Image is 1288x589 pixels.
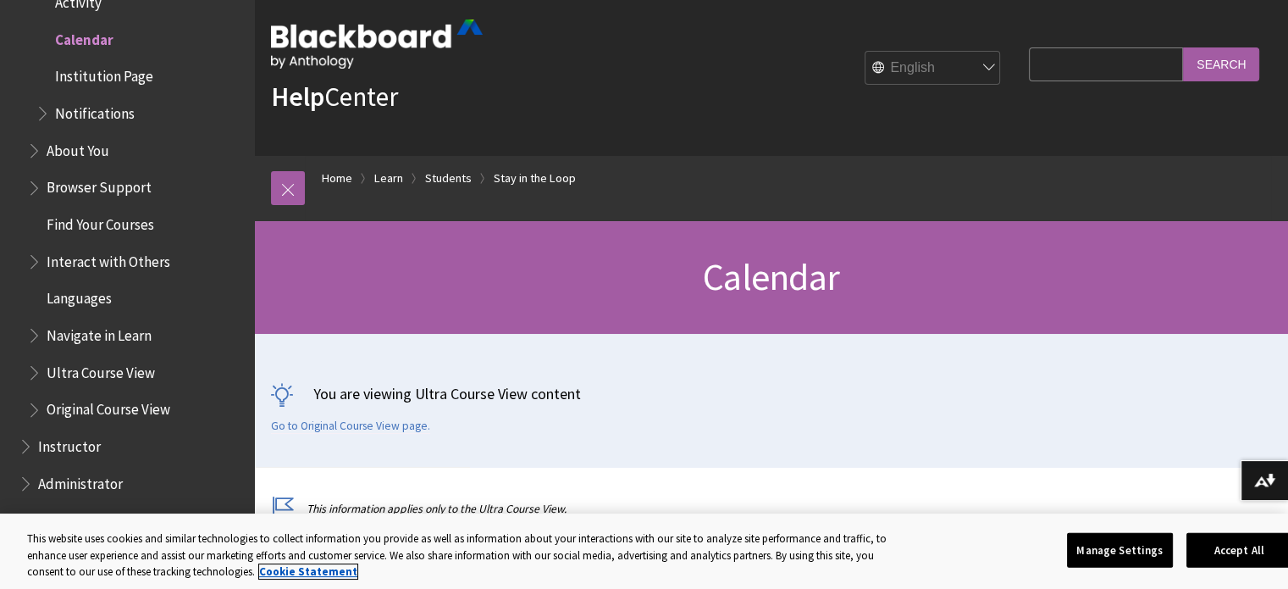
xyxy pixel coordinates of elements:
span: Institution Page [55,63,153,86]
p: You are viewing Ultra Course View content [271,383,1271,404]
span: Navigate in Learn [47,321,152,344]
span: Instructor [38,432,101,455]
button: Manage Settings [1067,532,1173,568]
span: About You [47,136,109,159]
a: Go to Original Course View page. [271,419,430,434]
span: Calendar [703,253,839,300]
a: HelpCenter [271,80,398,114]
span: Interact with Others [47,247,170,270]
input: Search [1183,47,1259,81]
span: Enable the Ultra Experience [38,507,209,530]
span: Ultra Course View [47,358,155,381]
span: Administrator [38,470,123,492]
span: Languages [47,285,112,308]
a: Home [322,168,352,189]
strong: Help [271,80,324,114]
span: Notifications [55,99,135,122]
a: Stay in the Loop [494,168,576,189]
span: Calendar [55,25,113,48]
p: This information applies only to the Ultra Course View. [271,501,1020,517]
select: Site Language Selector [865,52,1001,86]
span: Original Course View [47,396,170,419]
div: This website uses cookies and similar technologies to collect information you provide as well as ... [27,531,902,581]
img: Blackboard by Anthology [271,19,483,69]
span: Find Your Courses [47,210,154,233]
span: Browser Support [47,174,152,197]
a: Students [425,168,472,189]
a: Learn [374,168,403,189]
a: More information about your privacy, opens in a new tab [259,564,357,579]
